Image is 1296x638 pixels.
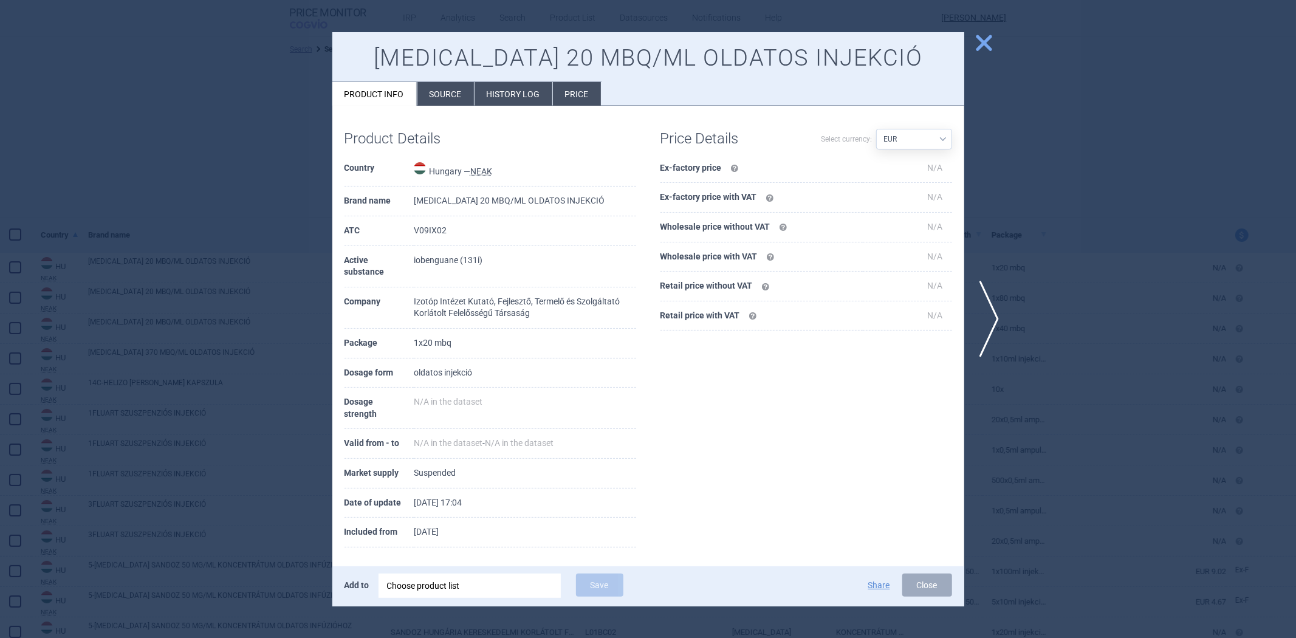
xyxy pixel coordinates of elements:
[345,130,490,148] h1: Product Details
[345,44,952,72] h1: [MEDICAL_DATA] 20 MBQ/ML OLDATOS INJEKCIÓ
[345,287,414,329] th: Company
[660,130,806,148] h1: Price Details
[345,187,414,216] th: Brand name
[928,192,943,202] span: N/A
[660,301,863,331] th: Retail price with VAT
[576,574,623,597] button: Save
[345,154,414,187] th: Country
[902,574,952,597] button: Close
[660,154,863,184] th: Ex-factory price
[485,438,554,448] span: N/A in the dataset
[928,310,943,320] span: N/A
[553,82,601,106] li: Price
[414,216,636,246] td: V09IX02
[660,272,863,301] th: Retail price without VAT
[414,518,636,547] td: [DATE]
[414,154,636,187] td: Hungary —
[345,429,414,459] th: Valid from - to
[414,358,636,388] td: oldatos injekció
[345,358,414,388] th: Dosage form
[387,574,552,598] div: Choose product list
[345,216,414,246] th: ATC
[414,187,636,216] td: [MEDICAL_DATA] 20 MBQ/ML OLDATOS INJEKCIÓ
[470,166,492,176] abbr: NEAK — PUPHA database published by the National Health Insurance Fund of Hungary.
[660,242,863,272] th: Wholesale price with VAT
[928,252,943,261] span: N/A
[414,429,636,459] td: -
[660,213,863,242] th: Wholesale price without VAT
[868,581,890,589] button: Share
[928,163,943,173] span: N/A
[414,329,636,358] td: 1x20 mbq
[379,574,561,598] div: Choose product list
[928,281,943,290] span: N/A
[475,82,552,106] li: History log
[821,129,873,149] label: Select currency:
[414,438,482,448] span: N/A in the dataset
[332,82,417,106] li: Product info
[345,246,414,287] th: Active substance
[928,222,943,232] span: N/A
[414,489,636,518] td: [DATE] 17:04
[414,246,636,287] td: iobenguane (131i)
[660,183,863,213] th: Ex-factory price with VAT
[345,459,414,489] th: Market supply
[345,329,414,358] th: Package
[345,388,414,429] th: Dosage strength
[345,518,414,547] th: Included from
[417,82,474,106] li: Source
[414,459,636,489] td: Suspended
[414,397,482,406] span: N/A in the dataset
[345,489,414,518] th: Date of update
[414,162,426,174] img: Hungary
[345,574,369,597] p: Add to
[414,287,636,329] td: Izotóp Intézet Kutató, Fejlesztő, Termelő és Szolgáltató Korlátolt Felelősségű Társaság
